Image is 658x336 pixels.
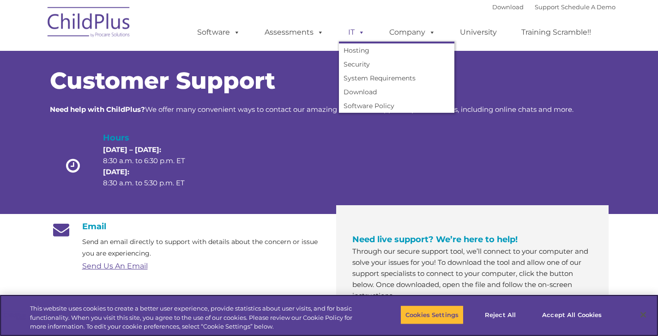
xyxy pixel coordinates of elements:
strong: Need help with ChildPlus? [50,105,145,114]
a: Company [380,23,445,42]
a: Security [339,57,454,71]
p: Send an email directly to support with details about the concern or issue you are experiencing. [82,236,322,259]
span: We offer many convenient ways to contact our amazing Customer Support representatives, including ... [50,105,573,114]
a: IT [339,23,374,42]
button: Reject All [471,305,529,324]
a: Download [492,3,524,11]
div: This website uses cookies to create a better user experience, provide statistics about user visit... [30,304,362,331]
h4: Hours [103,131,201,144]
a: Schedule A Demo [561,3,616,11]
button: Cookies Settings [400,305,464,324]
a: Support [535,3,559,11]
a: Hosting [339,43,454,57]
a: Software [188,23,249,42]
img: ChildPlus by Procare Solutions [43,0,135,47]
span: Customer Support [50,67,275,95]
a: Assessments [255,23,333,42]
a: Software Policy [339,99,454,113]
p: 8:30 a.m. to 6:30 p.m. ET 8:30 a.m. to 5:30 p.m. ET [103,144,201,189]
a: Send Us An Email [82,262,148,270]
button: Close [633,305,653,325]
p: Through our secure support tool, we’ll connect to your computer and solve your issues for you! To... [352,246,592,301]
h4: Email [50,221,322,232]
strong: [DATE]: [103,167,129,176]
a: University [451,23,506,42]
button: Accept All Cookies [537,305,607,324]
a: System Requirements [339,71,454,85]
a: Download [339,85,454,99]
a: Training Scramble!! [512,23,600,42]
span: Need live support? We’re here to help! [352,234,518,244]
strong: [DATE] – [DATE]: [103,145,161,154]
font: | [492,3,616,11]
